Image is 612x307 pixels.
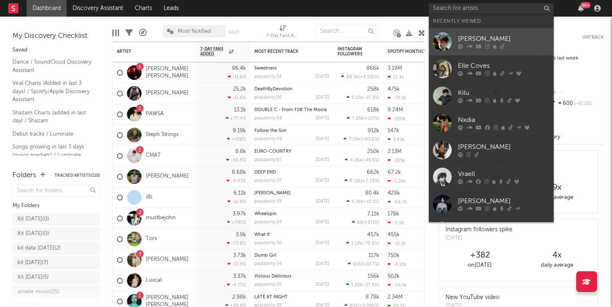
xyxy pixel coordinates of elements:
div: 67.2k [388,170,401,175]
span: 66 [357,220,363,225]
span: 5.12k [352,96,363,100]
div: 3.42k [388,137,405,142]
a: Sweetness [254,66,277,71]
div: Recently Viewed [433,16,550,26]
span: 88.5k [346,75,358,79]
div: Sweetness [254,66,329,71]
div: 9.74M [388,107,403,113]
span: 4.26k [350,158,362,163]
div: Dumb Girl [254,253,329,258]
a: What If [254,233,270,237]
div: 156k [368,274,379,279]
div: [PERSON_NAME] [458,34,550,44]
div: +77.4 % [226,116,246,121]
div: 2.98k [232,295,246,300]
span: +20.7 % [362,262,378,267]
span: 7.59k [349,137,361,142]
div: Spotify Monthly Listeners [388,49,450,54]
div: 25.2k [233,87,246,92]
input: Search for artists [429,3,554,14]
div: -4.03 % [226,178,246,183]
a: Vicious Delicious [254,274,291,279]
a: [PERSON_NAME] [146,90,189,97]
div: popularity: 67 [254,158,282,162]
a: Kit [DATE](5) [12,271,100,284]
a: Viral Charts (Added in last 3 days) / Spotify/Apple Discovery Assistant [12,79,92,104]
div: Instagram Followers [338,47,367,57]
div: -73.8 % [227,240,246,246]
span: -70.8 % [363,241,378,246]
div: Kilu [458,88,550,98]
a: amelie music(25) [12,286,100,298]
div: 7.11k [367,211,379,217]
div: Artist [117,49,179,54]
a: [PERSON_NAME] [146,256,189,263]
div: [DATE] [445,234,512,243]
div: -11.6 % [228,74,246,79]
div: DeathByDevotion [254,87,329,92]
div: 600 [548,98,604,109]
div: popularity: 55 [254,282,281,287]
div: Nxdia [458,115,550,125]
span: 7-Day Fans Added [200,47,227,57]
span: +4.52k % [360,75,378,79]
div: [DATE] [316,220,329,225]
span: -45.5 % [363,158,378,163]
div: LATE AT NIGHT [254,295,329,300]
div: Elle Coves [458,61,550,71]
div: 3.19M [388,66,402,71]
div: popularity: 24 [254,220,282,225]
a: [PERSON_NAME] [254,191,291,196]
a: CMAT [146,152,161,159]
span: +83.6 % [362,137,378,142]
a: DEEP END [254,170,276,175]
div: +108 % [227,136,246,142]
div: Folders [12,171,36,181]
a: Luvcat [146,277,162,284]
div: -93.5k [388,282,407,288]
div: DEEP END [254,170,329,175]
div: 3.97k [233,211,246,217]
div: -1.22k [388,178,406,184]
div: -12.8 % [227,199,246,204]
span: Most Notified [178,29,211,34]
a: Nxdia [429,109,554,136]
div: -9.22k [388,262,407,267]
div: Kit [DATE] ( 0 ) [17,214,49,224]
div: 96.4k [232,66,246,71]
div: [DATE] [316,116,329,121]
a: Yuneki [429,218,554,245]
div: popularity: 37 [254,178,281,183]
div: 2.13M [388,149,402,154]
div: -5.9k [388,220,404,225]
a: PAWSA [146,111,164,118]
div: popularity: 54 [254,74,282,79]
div: ( ) [345,157,379,163]
a: DOUBLE C - From F1® The Movie [254,108,327,112]
div: Wheelspin [254,212,329,216]
div: 455k [388,232,400,238]
div: -15.9 % [227,261,246,267]
div: My Folders [12,201,100,211]
div: -11.6 % [228,95,246,100]
div: -4.75 % [227,282,246,287]
div: ( ) [346,240,379,246]
div: [DATE] [316,241,329,245]
div: [DATE] [316,262,329,266]
div: 502k [388,274,400,279]
div: ( ) [346,199,379,204]
input: Search for folders... [12,185,100,197]
div: 457k [367,232,379,238]
div: DOUBLE C - From F1® The Movie [254,108,329,112]
div: -- [548,87,604,98]
a: Dumb Girl [254,253,276,258]
span: +7.74 % [362,179,378,183]
a: Tors [146,235,157,243]
div: EURO-COUNTRY [254,149,329,154]
div: 429k [388,191,400,196]
div: My Discovery Checklist [12,31,100,41]
a: [PERSON_NAME] [429,28,554,55]
div: ( ) [348,261,379,267]
div: 147k [388,128,399,134]
div: -250k [388,116,406,121]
